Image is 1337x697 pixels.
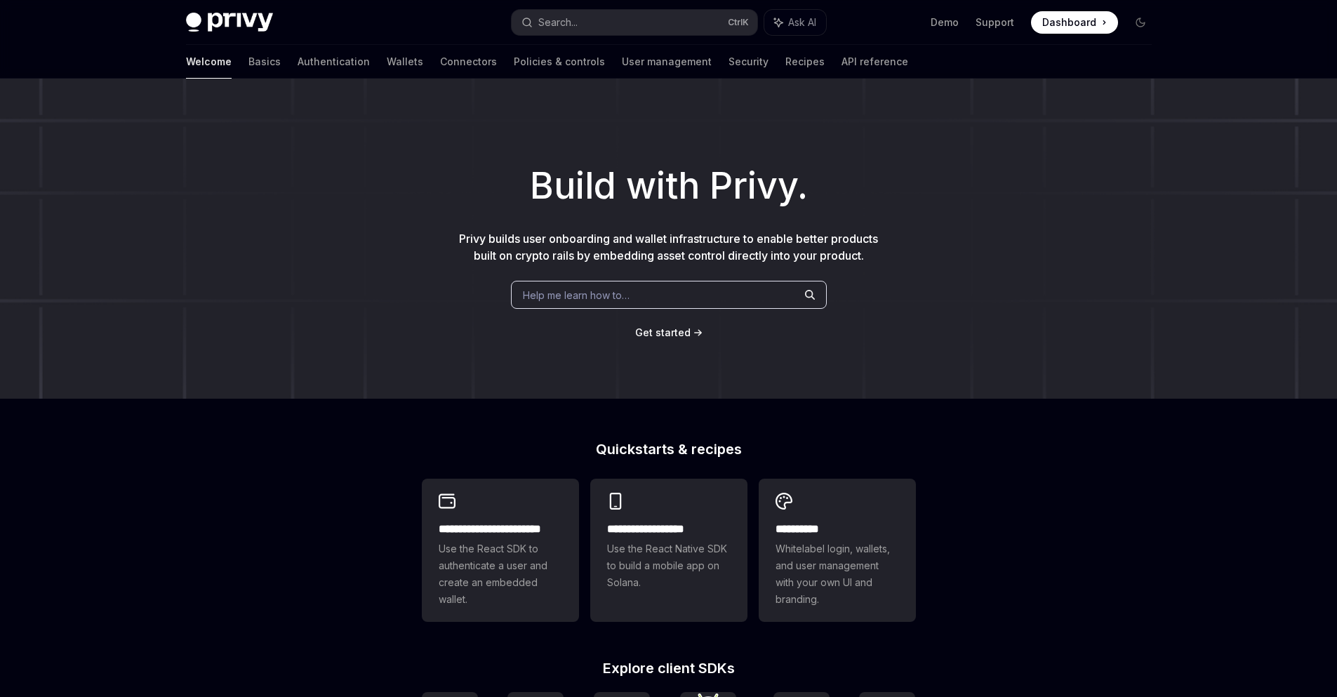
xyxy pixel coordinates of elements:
span: Help me learn how to… [523,288,630,303]
span: Use the React Native SDK to build a mobile app on Solana. [607,540,731,591]
a: Dashboard [1031,11,1118,34]
span: Get started [635,326,691,338]
span: Privy builds user onboarding and wallet infrastructure to enable better products built on crypto ... [459,232,878,263]
h2: Quickstarts & recipes [422,442,916,456]
a: Security [729,45,769,79]
button: Toggle dark mode [1129,11,1152,34]
span: Whitelabel login, wallets, and user management with your own UI and branding. [776,540,899,608]
a: Welcome [186,45,232,79]
a: Demo [931,15,959,29]
span: Ask AI [788,15,816,29]
span: Use the React SDK to authenticate a user and create an embedded wallet. [439,540,562,608]
a: API reference [842,45,908,79]
a: Connectors [440,45,497,79]
h2: Explore client SDKs [422,661,916,675]
img: dark logo [186,13,273,32]
a: Support [976,15,1014,29]
span: Dashboard [1042,15,1096,29]
h1: Build with Privy. [22,159,1315,213]
a: Get started [635,326,691,340]
button: Ask AI [764,10,826,35]
a: **** **** **** ***Use the React Native SDK to build a mobile app on Solana. [590,479,747,622]
a: Wallets [387,45,423,79]
a: Authentication [298,45,370,79]
span: Ctrl K [728,17,749,28]
a: Policies & controls [514,45,605,79]
button: Search...CtrlK [512,10,757,35]
a: Recipes [785,45,825,79]
a: User management [622,45,712,79]
a: **** *****Whitelabel login, wallets, and user management with your own UI and branding. [759,479,916,622]
a: Basics [248,45,281,79]
div: Search... [538,14,578,31]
